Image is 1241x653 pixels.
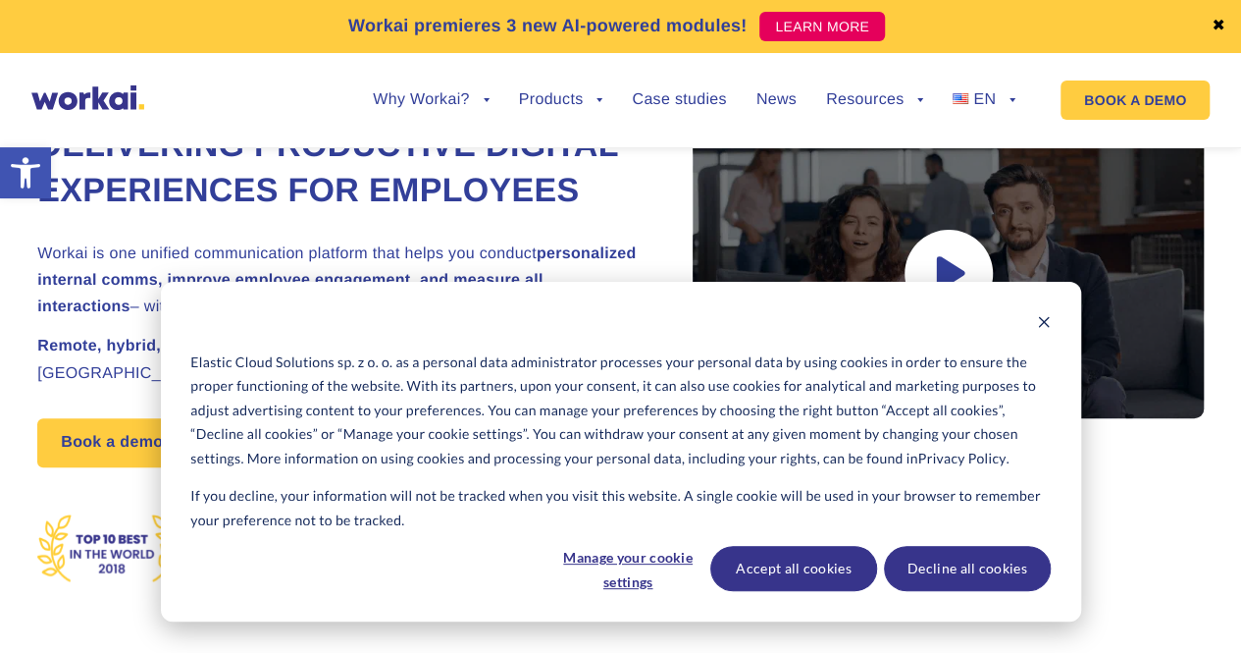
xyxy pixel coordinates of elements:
[37,245,636,315] strong: personalized internal comms, improve employee engagement, and measure all interactions
[348,13,748,39] p: Workai premieres 3 new AI-powered modules!
[161,282,1081,622] div: Cookie banner
[826,92,923,108] a: Resources
[918,447,1007,471] a: Privacy Policy
[190,484,1050,532] p: If you decline, your information will not be tracked when you visit this website. A single cookie...
[37,338,234,354] strong: Remote, hybrid, or onsite
[884,546,1051,591] button: Decline all cookies
[37,124,646,214] h1: Delivering Productive Digital Experiences for Employees
[1037,312,1051,337] button: Dismiss cookie banner
[373,92,489,108] a: Why Workai?
[37,418,186,467] a: Book a demo
[37,241,646,321] h2: Workai is one unified communication platform that helps you conduct – with no IT skills needed.
[1212,19,1225,34] a: ✖
[710,546,877,591] button: Accept all cookies
[37,333,646,386] h2: – great digital employee experience happens in [GEOGRAPHIC_DATA].
[1060,81,1210,120] a: BOOK A DEMO
[552,546,703,591] button: Manage your cookie settings
[759,12,885,41] a: LEARN MORE
[519,92,603,108] a: Products
[190,351,1050,471] p: Elastic Cloud Solutions sp. z o. o. as a personal data administrator processes your personal data...
[973,91,996,108] span: EN
[632,92,726,108] a: Case studies
[756,92,797,108] a: News
[693,131,1203,418] div: Play video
